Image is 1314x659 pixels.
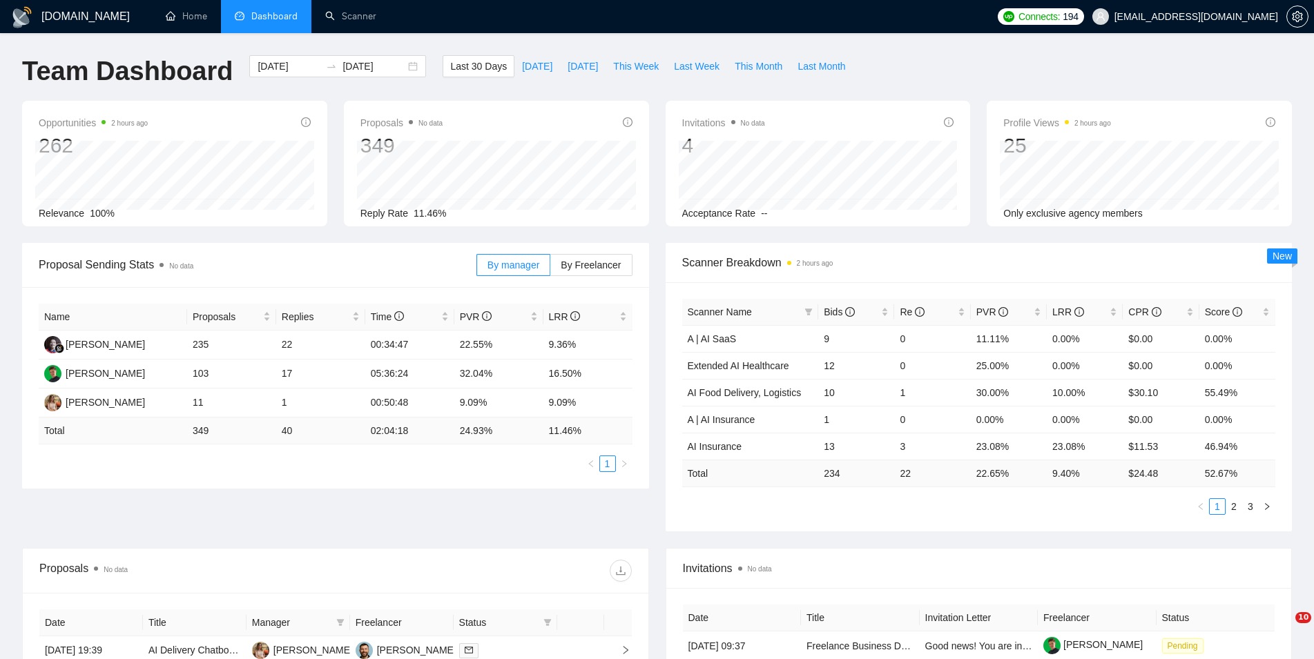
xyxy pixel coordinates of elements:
[1197,502,1205,511] span: left
[1192,498,1209,515] button: left
[971,406,1047,433] td: 0.00%
[944,117,954,127] span: info-circle
[1123,460,1199,486] td: $ 24.48
[44,336,61,353] img: SS
[1192,498,1209,515] li: Previous Page
[360,208,408,219] span: Reply Rate
[549,311,581,322] span: LRR
[845,307,855,317] span: info-circle
[1123,433,1199,460] td: $11.53
[276,360,365,388] td: 17
[1266,117,1275,127] span: info-circle
[276,417,365,444] td: 40
[187,360,276,388] td: 103
[541,612,554,633] span: filter
[1003,208,1143,219] span: Only exclusive agency members
[976,306,1009,317] span: PVR
[459,615,538,630] span: Status
[414,208,446,219] span: 11.46%
[1233,307,1242,317] span: info-circle
[1199,460,1275,486] td: 52.67 %
[273,642,353,658] div: [PERSON_NAME]
[365,331,454,360] td: 00:34:47
[682,115,765,131] span: Invitations
[276,331,365,360] td: 22
[1242,498,1259,515] li: 3
[187,331,276,360] td: 235
[1123,406,1199,433] td: $0.00
[1199,433,1275,460] td: 46.94%
[606,55,666,77] button: This Week
[454,331,543,360] td: 22.55%
[350,609,454,636] th: Freelancer
[326,61,337,72] span: swap-right
[674,59,719,74] span: Last Week
[1018,9,1060,24] span: Connects:
[688,414,755,425] span: A | AI Insurance
[443,55,514,77] button: Last 30 Days
[90,208,115,219] span: 100%
[1226,499,1241,514] a: 2
[1243,499,1258,514] a: 3
[44,396,145,407] a: AV[PERSON_NAME]
[998,307,1008,317] span: info-circle
[394,311,404,321] span: info-circle
[514,55,560,77] button: [DATE]
[1162,638,1204,653] span: Pending
[971,352,1047,379] td: 25.00%
[971,460,1047,486] td: 22.65 %
[342,59,405,74] input: End date
[169,262,193,270] span: No data
[1096,12,1105,21] span: user
[1047,379,1123,406] td: 10.00%
[894,325,970,352] td: 0
[790,55,853,77] button: Last Month
[1199,379,1275,406] td: 55.49%
[276,388,365,417] td: 1
[613,59,659,74] span: This Week
[1199,325,1275,352] td: 0.00%
[971,325,1047,352] td: 11.11%
[560,55,606,77] button: [DATE]
[334,612,347,633] span: filter
[543,388,632,417] td: 9.09%
[276,304,365,331] th: Replies
[1295,612,1311,623] span: 10
[894,406,970,433] td: 0
[258,59,320,74] input: Start date
[543,360,632,388] td: 16.50%
[301,117,311,127] span: info-circle
[143,609,247,636] th: Title
[282,309,349,324] span: Replies
[377,642,456,658] div: [PERSON_NAME]
[894,460,970,486] td: 22
[1047,433,1123,460] td: 23.08%
[1003,115,1111,131] span: Profile Views
[561,259,621,271] span: By Freelancer
[1047,406,1123,433] td: 0.00%
[688,333,737,344] span: A | AI SaaS
[682,460,819,486] td: Total
[235,11,244,21] span: dashboard
[39,256,476,273] span: Proposal Sending Stats
[894,379,970,406] td: 1
[818,325,894,352] td: 9
[610,645,630,655] span: right
[1038,604,1157,631] th: Freelancer
[39,132,148,159] div: 262
[543,618,552,627] span: filter
[920,604,1038,631] th: Invitation Letter
[252,615,331,630] span: Manager
[39,115,148,131] span: Opportunities
[1286,6,1308,28] button: setting
[543,331,632,360] td: 9.36%
[365,417,454,444] td: 02:04:18
[741,119,765,127] span: No data
[460,311,492,322] span: PVR
[688,441,742,452] a: AI Insurance
[356,642,373,659] img: VK
[801,604,920,631] th: Title
[336,618,345,627] span: filter
[683,604,802,631] th: Date
[1157,604,1275,631] th: Status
